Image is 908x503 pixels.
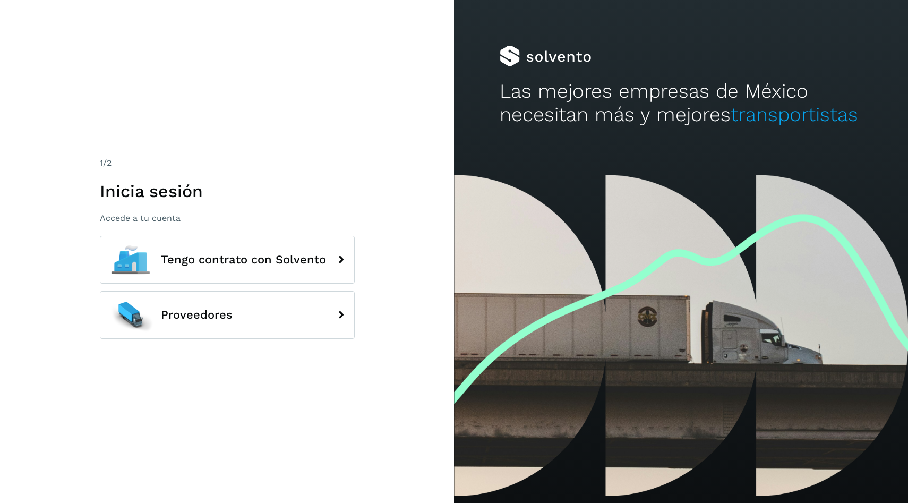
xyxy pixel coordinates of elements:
[100,213,355,223] p: Accede a tu cuenta
[161,253,326,266] span: Tengo contrato con Solvento
[100,158,103,168] span: 1
[500,80,863,127] h2: Las mejores empresas de México necesitan más y mejores
[100,181,355,201] h1: Inicia sesión
[100,291,355,339] button: Proveedores
[161,309,233,321] span: Proveedores
[731,103,858,126] span: transportistas
[100,236,355,284] button: Tengo contrato con Solvento
[100,157,355,169] div: /2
